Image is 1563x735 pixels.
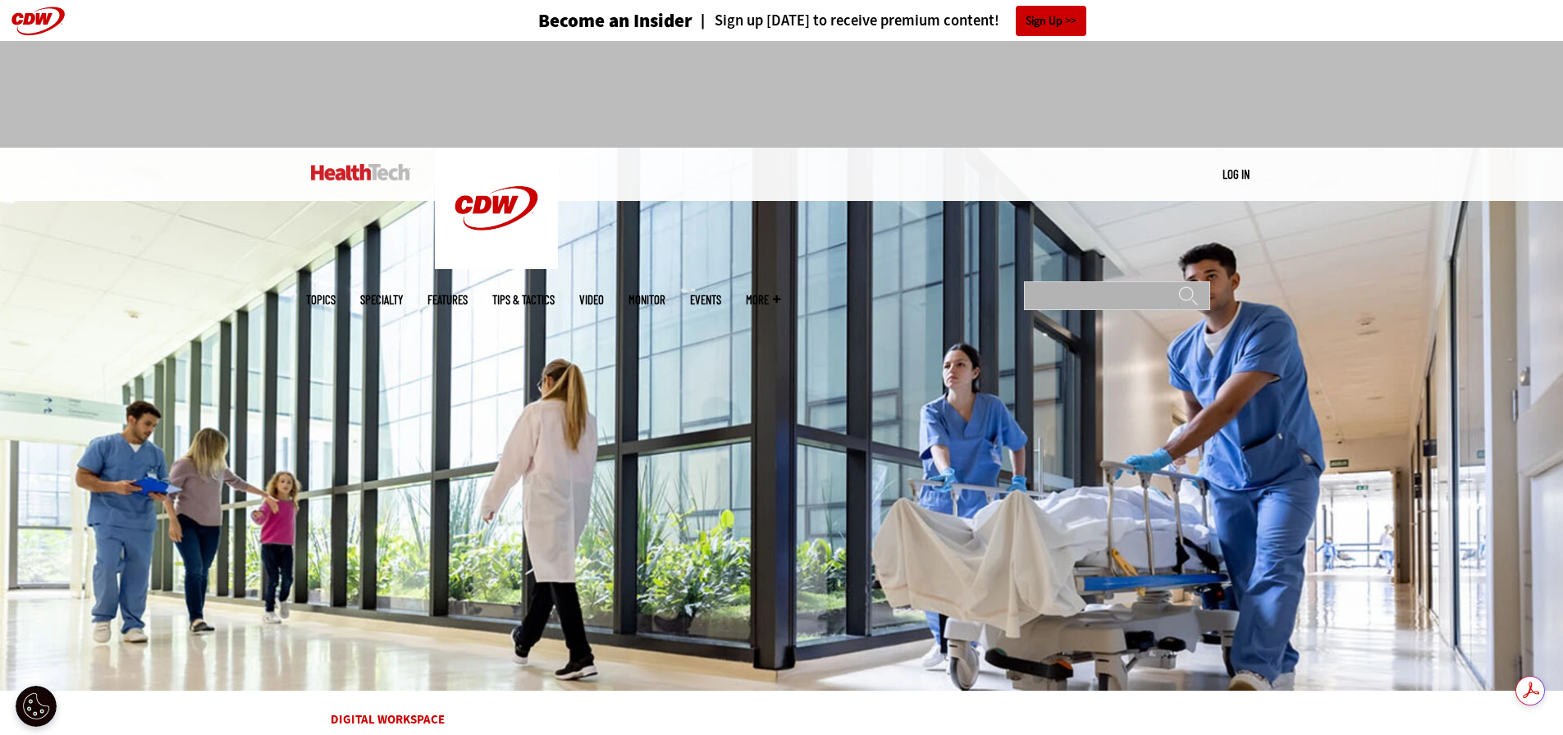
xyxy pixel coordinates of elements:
[690,294,721,306] a: Events
[628,294,665,306] a: MonITor
[1223,167,1250,181] a: Log in
[16,686,57,727] div: Cookie Settings
[579,294,604,306] a: Video
[331,711,445,728] a: Digital Workspace
[16,686,57,727] button: Open Preferences
[435,256,558,273] a: CDW
[1223,166,1250,183] div: User menu
[311,164,410,180] img: Home
[483,57,1081,131] iframe: advertisement
[360,294,403,306] span: Specialty
[435,148,558,269] img: Home
[306,294,336,306] span: Topics
[477,11,692,30] a: Become an Insider
[1016,6,1086,36] a: Sign Up
[692,13,999,29] a: Sign up [DATE] to receive premium content!
[538,11,692,30] h3: Become an Insider
[427,294,468,306] a: Features
[492,294,555,306] a: Tips & Tactics
[746,294,780,306] span: More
